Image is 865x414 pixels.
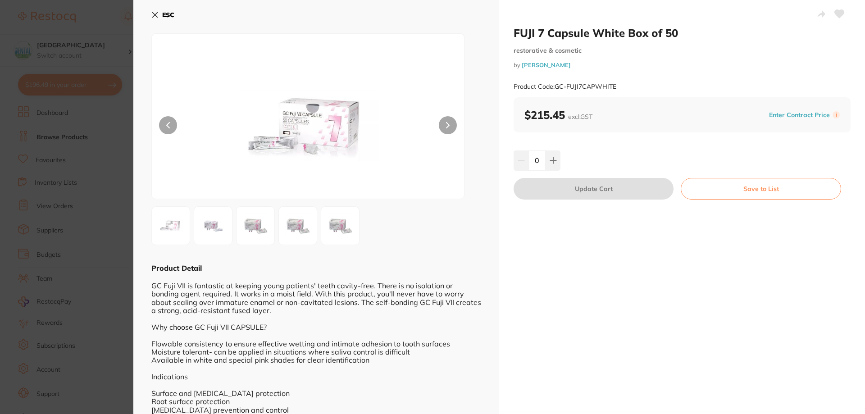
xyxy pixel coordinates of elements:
[681,178,841,200] button: Save to List
[833,111,840,118] label: i
[151,264,202,273] b: Product Detail
[514,83,616,91] small: Product Code: GC-FUJI7CAPWHITE
[568,113,592,121] span: excl. GST
[197,209,229,242] img: cGc
[162,11,174,19] b: ESC
[282,209,314,242] img: cGc
[514,26,851,40] h2: FUJI 7 Capsule White Box of 50
[155,209,187,242] img: Q0FQV0hJVEUuanBn
[151,7,174,23] button: ESC
[214,56,402,199] img: Q0FQV0hJVEUuanBn
[524,108,592,122] b: $215.45
[522,61,571,68] a: [PERSON_NAME]
[514,47,851,55] small: restorative & cosmetic
[239,209,272,242] img: cGc
[514,62,851,68] small: by
[514,178,674,200] button: Update Cart
[766,111,833,119] button: Enter Contract Price
[324,209,356,242] img: cGc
